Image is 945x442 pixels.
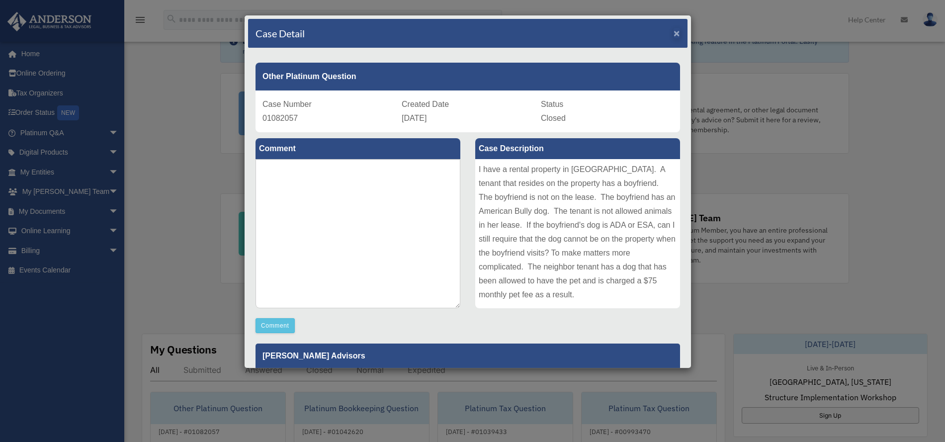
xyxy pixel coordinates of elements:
[674,28,680,38] button: Close
[541,100,563,108] span: Status
[475,138,680,159] label: Case Description
[541,114,566,122] span: Closed
[262,114,298,122] span: 01082057
[256,138,460,159] label: Comment
[256,26,305,40] h4: Case Detail
[256,318,295,333] button: Comment
[256,344,680,368] p: [PERSON_NAME] Advisors
[402,100,449,108] span: Created Date
[674,27,680,39] span: ×
[402,114,427,122] span: [DATE]
[475,159,680,308] div: I have a rental property in [GEOGRAPHIC_DATA]. A tenant that resides on the property has a boyfri...
[262,100,312,108] span: Case Number
[256,63,680,90] div: Other Platinum Question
